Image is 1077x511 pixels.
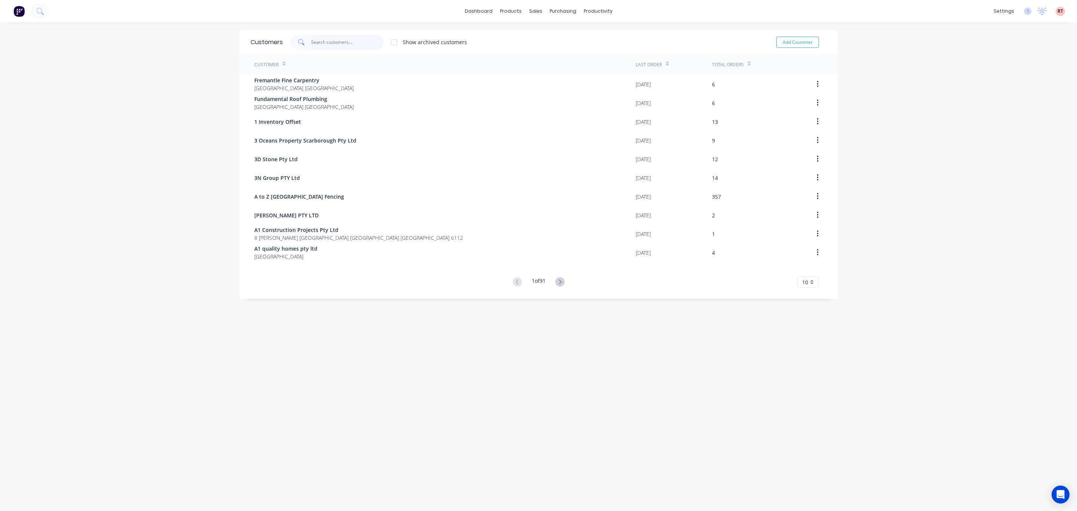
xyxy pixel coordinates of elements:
[254,253,317,260] span: [GEOGRAPHIC_DATA]
[712,174,718,182] div: 14
[712,118,718,126] div: 13
[254,226,463,234] span: A1 Construction Projects Pty Ltd
[1058,8,1063,15] span: RT
[712,61,744,68] div: Total Orders
[712,137,715,144] div: 9
[546,6,580,17] div: purchasing
[712,193,721,201] div: 357
[636,61,662,68] div: Last Order
[254,193,344,201] span: A to Z [GEOGRAPHIC_DATA] Fencing
[636,249,651,257] div: [DATE]
[712,211,715,219] div: 2
[254,245,317,253] span: A1 quality homes pty ltd
[636,193,651,201] div: [DATE]
[496,6,525,17] div: products
[403,38,467,46] div: Show archived customers
[636,137,651,144] div: [DATE]
[254,234,463,242] span: 8 [PERSON_NAME] [GEOGRAPHIC_DATA] [GEOGRAPHIC_DATA] [GEOGRAPHIC_DATA] 6112
[712,249,715,257] div: 4
[636,80,651,88] div: [DATE]
[13,6,25,17] img: Factory
[525,6,546,17] div: sales
[254,61,279,68] div: Customer
[1052,486,1070,504] div: Open Intercom Messenger
[636,211,651,219] div: [DATE]
[254,155,298,163] span: 3D Stone Pty Ltd
[254,76,354,84] span: Fremantle Fine Carpentry
[532,277,546,288] div: 1 of 91
[802,278,808,286] span: 10
[254,95,354,103] span: Fundamental Roof Plumbing
[251,38,283,47] div: Customers
[636,155,651,163] div: [DATE]
[580,6,616,17] div: productivity
[712,99,715,107] div: 6
[636,230,651,238] div: [DATE]
[254,118,301,126] span: 1 Inventory Offset
[712,80,715,88] div: 6
[254,174,300,182] span: 3N Group PTY Ltd
[254,84,354,92] span: [GEOGRAPHIC_DATA] [GEOGRAPHIC_DATA]
[311,35,384,50] input: Search customers...
[254,137,356,144] span: 3 Oceans Property Scarborough Pty Ltd
[636,99,651,107] div: [DATE]
[636,118,651,126] div: [DATE]
[990,6,1018,17] div: settings
[254,103,354,111] span: [GEOGRAPHIC_DATA] [GEOGRAPHIC_DATA]
[776,37,819,48] button: Add Customer
[461,6,496,17] a: dashboard
[254,211,319,219] span: [PERSON_NAME] PTY LTD
[636,174,651,182] div: [DATE]
[712,155,718,163] div: 12
[712,230,715,238] div: 1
